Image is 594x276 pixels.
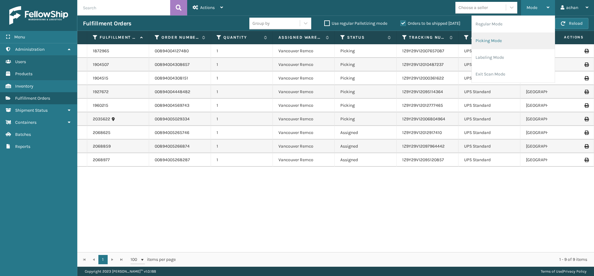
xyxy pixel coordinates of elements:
[211,71,273,85] td: 1
[584,76,588,80] i: Print Label
[184,257,587,263] div: 1 - 9 of 9 items
[458,99,520,112] td: UPS Standard
[211,126,273,140] td: 1
[211,140,273,153] td: 1
[211,112,273,126] td: 1
[93,75,108,81] a: 1904515
[93,130,110,136] a: 2068625
[93,62,109,68] a: 1904507
[15,84,33,89] span: Inventory
[347,35,385,40] label: Status
[93,116,110,122] a: 2035622
[273,71,335,85] td: Vancouver Remco
[458,71,520,85] td: UPS Standard
[584,117,588,121] i: Print Label
[149,99,211,112] td: 00894004569743
[273,140,335,153] td: Vancouver Remco
[563,269,587,274] a: Privacy Policy
[149,140,211,153] td: 00894005266874
[402,144,445,149] a: 1Z9Y29V12097964442
[472,16,555,32] li: Regular Mode
[527,5,537,10] span: Mode
[335,85,397,99] td: Picking
[458,85,520,99] td: UPS Standard
[584,158,588,162] i: Print Label
[278,35,323,40] label: Assigned Warehouse
[335,140,397,153] td: Assigned
[402,130,442,135] a: 1Z9Y29V12012917410
[335,153,397,167] td: Assigned
[83,20,131,27] h3: Fulfillment Orders
[93,89,109,95] a: 1927672
[458,126,520,140] td: UPS Standard
[335,71,397,85] td: Picking
[15,71,32,76] span: Products
[223,35,261,40] label: Quantity
[520,85,582,99] td: [GEOGRAPHIC_DATA]
[200,5,215,10] span: Actions
[400,21,460,26] label: Orders to be shipped [DATE]
[520,126,582,140] td: [GEOGRAPHIC_DATA]
[85,267,156,276] p: Copyright 2023 [PERSON_NAME]™ v 1.0.188
[458,4,488,11] div: Choose a seller
[402,75,444,81] a: 1Z9Y29V12000361622
[252,20,270,27] div: Group by
[273,126,335,140] td: Vancouver Remco
[458,153,520,167] td: UPS Standard
[149,44,211,58] td: 00894004127480
[149,153,211,167] td: 00894005268287
[211,153,273,167] td: 1
[324,21,387,26] label: Use regular Palletizing mode
[211,99,273,112] td: 1
[541,269,562,274] a: Terms of Use
[273,58,335,71] td: Vancouver Remco
[458,44,520,58] td: UPS Standard
[472,66,555,83] li: Exit Scan Mode
[335,112,397,126] td: Picking
[335,44,397,58] td: Picking
[15,144,30,149] span: Reports
[402,48,444,54] a: 1Z9Y29V12007657087
[15,96,50,101] span: Fulfillment Orders
[211,85,273,99] td: 1
[335,126,397,140] td: Assigned
[93,48,109,54] a: 1872965
[15,47,45,52] span: Administration
[273,85,335,99] td: Vancouver Remco
[520,140,582,153] td: [GEOGRAPHIC_DATA]
[458,58,520,71] td: UPS Standard
[458,112,520,126] td: UPS Standard
[149,85,211,99] td: 00894004448482
[14,34,25,40] span: Menu
[402,89,443,94] a: 1Z9Y29V12095114364
[584,103,588,108] i: Print Label
[15,108,48,113] span: Shipment Status
[100,35,137,40] label: Fulfillment Order Id
[544,32,588,42] span: Actions
[9,6,68,25] img: logo
[402,157,444,162] a: 1Z9Y29V12095120857
[458,140,520,153] td: UPS Standard
[541,267,587,276] div: |
[555,18,588,29] button: Reload
[93,143,111,149] a: 2068859
[149,112,211,126] td: 00894005029334
[149,71,211,85] td: 00894004308151
[273,44,335,58] td: Vancouver Remco
[161,35,199,40] label: Order Number
[584,49,588,53] i: Print Label
[211,44,273,58] td: 1
[15,120,37,125] span: Containers
[335,58,397,71] td: Picking
[402,62,444,67] a: 1Z9Y29V12010487237
[402,103,443,108] a: 1Z9Y29V12012777465
[472,32,555,49] li: Picking Mode
[584,144,588,149] i: Print Label
[93,102,108,109] a: 1960215
[584,131,588,135] i: Print Label
[98,255,108,264] a: 1
[149,126,211,140] td: 00894005265746
[520,112,582,126] td: [GEOGRAPHIC_DATA]
[131,255,176,264] span: items per page
[273,112,335,126] td: Vancouver Remco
